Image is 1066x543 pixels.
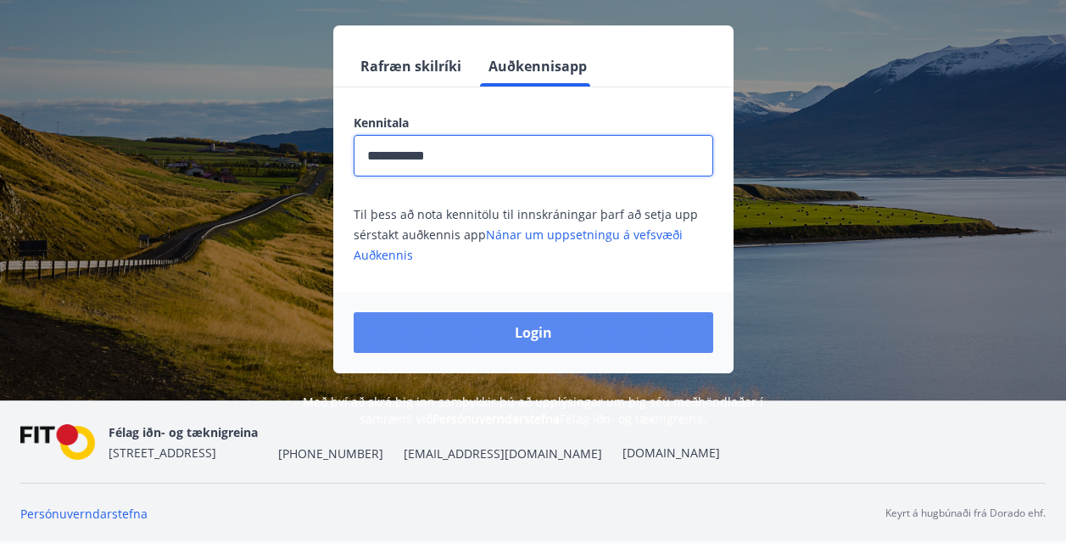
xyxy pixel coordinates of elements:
[482,46,594,87] button: Auðkennisapp
[404,445,602,462] span: [EMAIL_ADDRESS][DOMAIN_NAME]
[354,46,468,87] button: Rafræn skilríki
[20,506,148,522] a: Persónuverndarstefna
[354,206,698,263] span: Til þess að nota kennitölu til innskráningar þarf að setja upp sérstakt auðkennis app
[622,445,720,461] a: [DOMAIN_NAME]
[109,424,258,440] span: Félag iðn- og tæknigreina
[303,394,763,427] span: Með því að skrá þig inn samþykkir þú að upplýsingar um þig séu meðhöndlaðar í samræmi við Félag i...
[20,424,95,461] img: FPQVkF9lTnNbbaRSFyT17YYeljoOGk5m51IhT0bO.png
[278,445,383,462] span: [PHONE_NUMBER]
[885,506,1046,521] p: Keyrt á hugbúnaði frá Dorado ehf.
[354,312,713,353] button: Login
[354,227,683,263] a: Nánar um uppsetningu á vefsvæði Auðkennis
[433,411,560,427] a: Persónuverndarstefna
[109,445,216,461] span: [STREET_ADDRESS]
[354,115,713,132] label: Kennitala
